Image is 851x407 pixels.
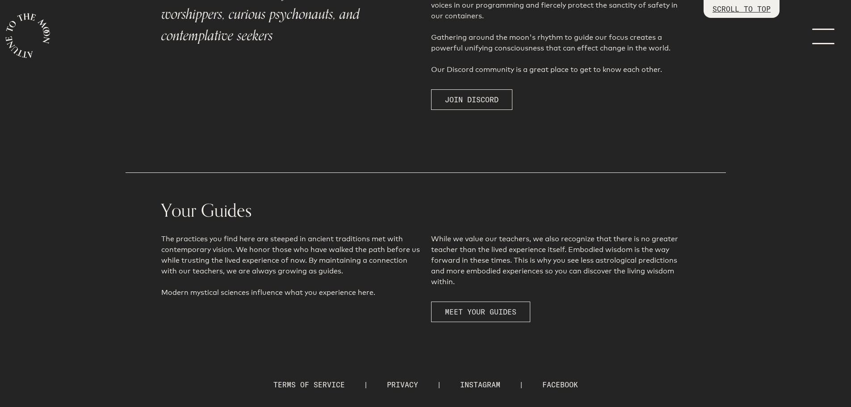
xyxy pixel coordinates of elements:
[431,288,530,297] a: MEET YOUR GUIDES
[161,201,690,219] h1: Your Guides
[387,380,418,389] a: PRIVACY
[445,306,516,317] span: MEET YOUR GUIDES
[431,234,690,287] p: While we value our teachers, we also recognize that there is no greater teacher than the lived ex...
[713,4,771,14] p: SCROLL TO TOP
[349,365,382,404] div: |
[445,94,499,105] span: JOIN DISCORD
[460,380,500,389] a: INSTAGRAM
[505,365,538,404] div: |
[542,380,578,389] a: FACEBOOK
[431,76,512,84] a: JOIN DISCORD
[423,365,456,404] div: |
[273,380,345,389] a: TERMS OF SERVICE
[431,302,530,322] button: MEET YOUR GUIDES
[161,234,420,298] p: The practices you find here are steeped in ancient traditions met with contemporary vision. We ho...
[431,89,512,110] button: JOIN DISCORD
